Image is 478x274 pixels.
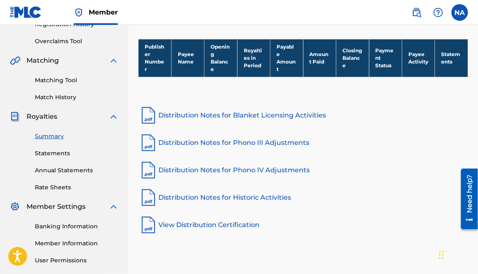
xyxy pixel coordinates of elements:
th: Opening Balance [204,39,237,77]
th: Publisher Number [138,39,171,77]
img: Royalties [10,112,20,122]
a: Statements [35,149,119,158]
a: Matching Tool [35,76,119,85]
span: Member Settings [27,202,85,212]
img: search [412,7,422,17]
div: Drag [439,242,444,267]
a: Distribution Notes for Phono IV Adjustments [138,160,468,180]
span: Matching [27,56,59,66]
th: Statements [435,39,468,77]
span: Royalties [27,112,57,122]
th: Payee Name [171,39,204,77]
img: pdf [138,215,158,235]
img: pdf [138,188,158,208]
img: expand [109,202,119,212]
img: expand [109,112,119,122]
span: Member [89,7,118,17]
img: Member Settings [10,202,20,212]
a: Annual Statements [35,166,119,175]
a: Member Information [35,239,119,248]
iframe: Resource Center [455,166,478,232]
div: User Menu [451,4,468,21]
img: pdf [138,133,158,153]
a: Distribution Notes for Phono III Adjustments [138,133,468,153]
div: Help [430,4,446,21]
img: pdf [138,105,158,125]
a: View Distribution Certification [138,215,468,235]
a: Distribution Notes for Blanket Licensing Activities [138,105,468,125]
img: Matching [10,56,20,66]
a: Overclaims Tool [35,37,119,46]
img: pdf [138,160,158,180]
img: MLC Logo [10,6,42,18]
img: help [433,7,443,17]
a: Banking Information [35,222,119,231]
a: User Permissions [35,256,119,265]
th: Closing Balance [336,39,369,77]
img: Top Rightsholder [74,7,84,17]
img: expand [109,56,119,66]
a: Public Search [408,4,425,21]
a: Rate Sheets [35,183,119,192]
th: Payee Activity [402,39,435,77]
a: Distribution Notes for Historic Activities [138,188,468,208]
a: Match History [35,93,119,102]
th: Payment Status [369,39,402,77]
iframe: Chat Widget [437,234,478,274]
th: Amount Paid [303,39,336,77]
th: Payable Amount [270,39,303,77]
a: Summary [35,132,119,141]
th: Royalties in Period [237,39,270,77]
